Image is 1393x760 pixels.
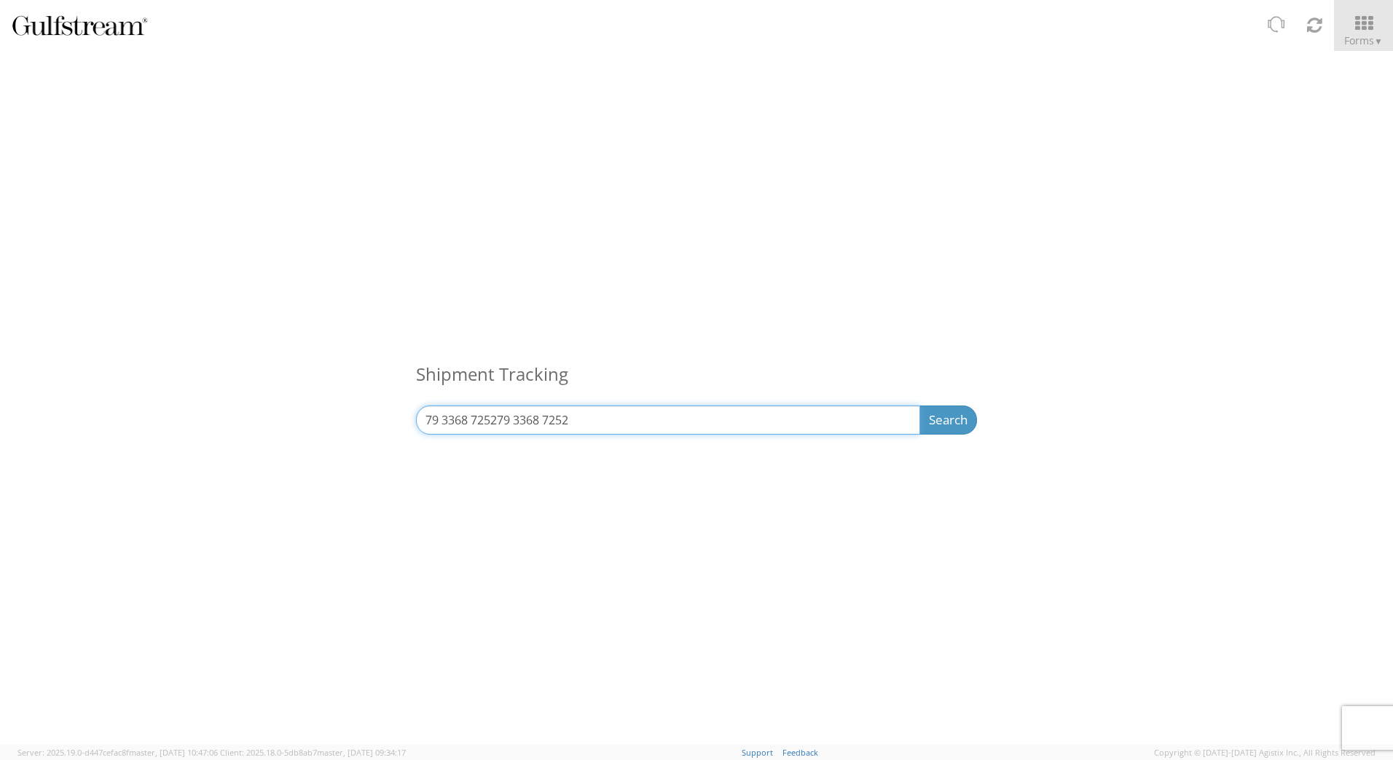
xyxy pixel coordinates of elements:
a: Feedback [782,747,818,758]
a: Support [742,747,773,758]
span: Server: 2025.19.0-d447cefac8f [17,747,218,758]
span: Copyright © [DATE]-[DATE] Agistix Inc., All Rights Reserved [1154,747,1376,759]
h3: Shipment Tracking [416,343,977,405]
span: master, [DATE] 09:34:17 [317,747,406,758]
button: Search [919,405,977,435]
span: master, [DATE] 10:47:06 [129,747,218,758]
span: ▼ [1374,35,1383,47]
span: Forms [1344,33,1383,47]
input: Enter the Reference Number, Pro Number, Bill of Lading, or Agistix Number (at least 4 chars) [416,405,920,435]
span: Client: 2025.18.0-5db8ab7 [220,747,406,758]
img: gulfstream-logo-030f482cb65ec2084a9d.png [11,13,149,38]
